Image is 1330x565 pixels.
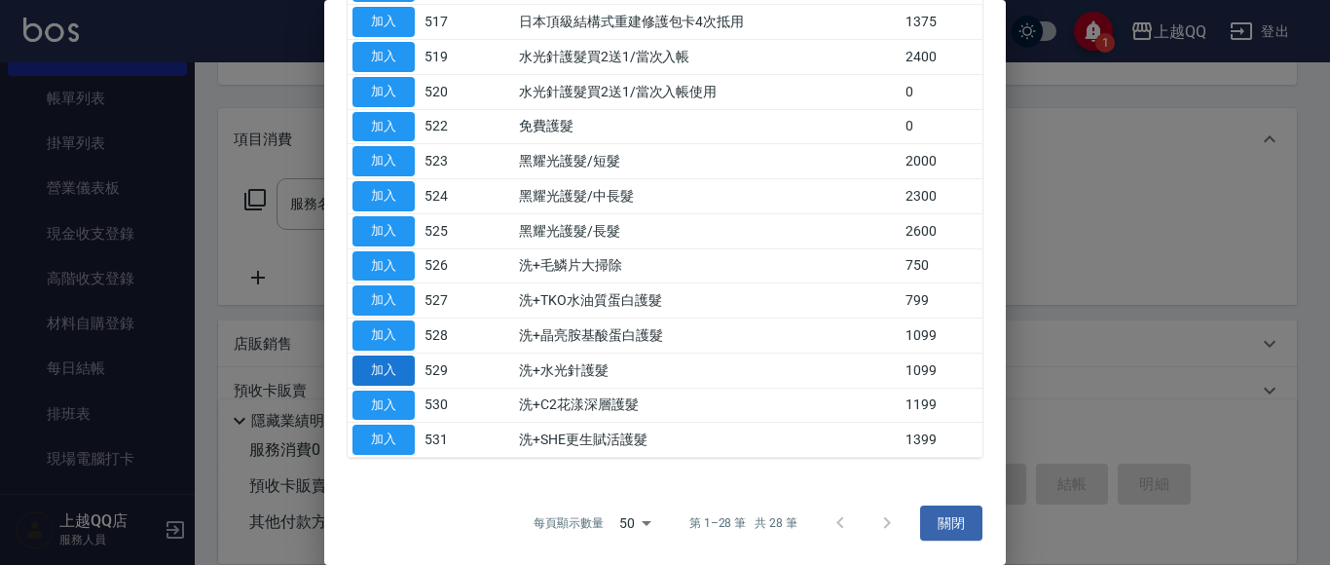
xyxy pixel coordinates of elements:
button: 加入 [352,146,415,176]
td: 517 [420,5,467,40]
td: 1199 [901,388,982,423]
td: 洗+TKO水油質蛋白護髮 [514,283,901,319]
td: 洗+SHE更生賦活護髮 [514,423,901,458]
button: 加入 [352,7,415,37]
td: 洗+C2花漾深層護髮 [514,388,901,423]
p: 每頁顯示數量 [534,514,604,532]
button: 加入 [352,425,415,455]
td: 0 [901,74,982,109]
td: 525 [420,213,467,248]
td: 799 [901,283,982,319]
td: 1099 [901,353,982,388]
td: 524 [420,179,467,214]
td: 黑耀光護髮/中長髮 [514,179,901,214]
td: 528 [420,319,467,354]
td: 黑耀光護髮/短髮 [514,144,901,179]
td: 1099 [901,319,982,354]
td: 519 [420,40,467,75]
td: 1375 [901,5,982,40]
td: 黑耀光護髮/長髮 [514,213,901,248]
button: 加入 [352,216,415,246]
div: 50 [611,497,658,549]
td: 2300 [901,179,982,214]
td: 520 [420,74,467,109]
td: 0 [901,109,982,144]
td: 水光針護髮買2送1/當次入帳 [514,40,901,75]
button: 加入 [352,285,415,316]
button: 加入 [352,181,415,211]
button: 加入 [352,320,415,351]
td: 531 [420,423,467,458]
td: 2400 [901,40,982,75]
button: 加入 [352,251,415,282]
td: 750 [901,248,982,283]
button: 加入 [352,42,415,72]
td: 免費護髮 [514,109,901,144]
td: 526 [420,248,467,283]
td: 522 [420,109,467,144]
td: 527 [420,283,467,319]
button: 加入 [352,77,415,107]
td: 2000 [901,144,982,179]
td: 洗+晶亮胺基酸蛋白護髮 [514,319,901,354]
button: 加入 [352,391,415,421]
td: 529 [420,353,467,388]
td: 2600 [901,213,982,248]
button: 加入 [352,112,415,142]
p: 第 1–28 筆 共 28 筆 [689,514,797,532]
td: 530 [420,388,467,423]
td: 1399 [901,423,982,458]
td: 523 [420,144,467,179]
td: 日本頂級結構式重建修護包卡4次抵用 [514,5,901,40]
td: 水光針護髮買2送1/當次入帳使用 [514,74,901,109]
button: 加入 [352,356,415,386]
td: 洗+水光針護髮 [514,353,901,388]
button: 關閉 [920,506,982,542]
td: 洗+毛鱗片大掃除 [514,248,901,283]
